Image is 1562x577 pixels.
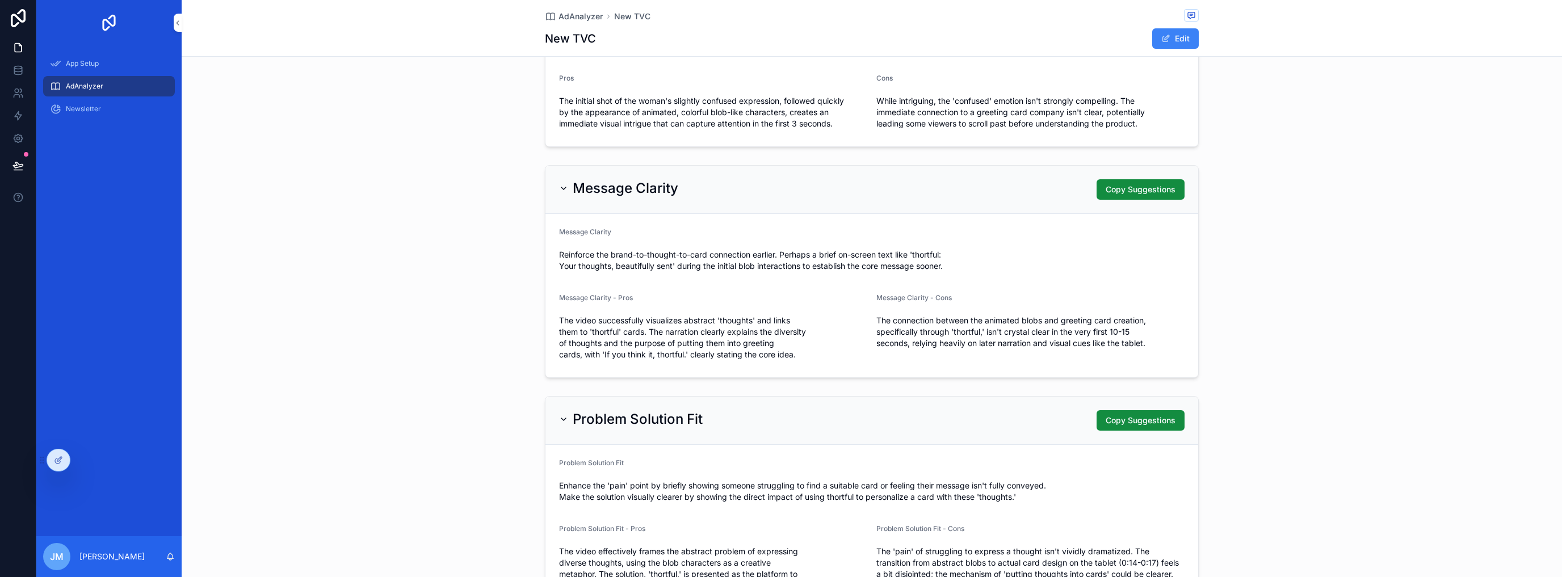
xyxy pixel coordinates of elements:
[559,524,645,533] span: Problem Solution Fit - Pros
[559,249,1185,272] span: Reinforce the brand-to-thought-to-card connection earlier. Perhaps a brief on-screen text like 't...
[573,410,703,428] h2: Problem Solution Fit
[559,228,611,236] span: Message Clarity
[43,76,175,96] a: AdAnalyzer
[66,82,103,91] span: AdAnalyzer
[545,31,596,47] h1: New TVC
[876,95,1185,129] span: While intriguing, the 'confused' emotion isn't strongly compelling. The immediate connection to a...
[1097,410,1185,431] button: Copy Suggestions
[43,99,175,119] a: Newsletter
[876,315,1185,349] span: The connection between the animated blobs and greeting card creation, specifically through 'thort...
[559,74,574,82] span: Pros
[559,315,867,360] span: The video successfully visualizes abstract 'thoughts' and links them to 'thortful' cards. The nar...
[1106,415,1175,426] span: Copy Suggestions
[614,11,650,22] a: New TVC
[559,293,633,302] span: Message Clarity - Pros
[545,11,603,22] a: AdAnalyzer
[50,550,64,563] span: JM
[559,95,867,129] span: The initial shot of the woman's slightly confused expression, followed quickly by the appearance ...
[559,480,1185,503] span: Enhance the 'pain' point by briefly showing someone struggling to find a suitable card or feeling...
[1106,184,1175,195] span: Copy Suggestions
[876,74,893,82] span: Cons
[79,551,145,562] p: [PERSON_NAME]
[43,53,175,74] a: App Setup
[559,11,603,22] span: AdAnalyzer
[1152,28,1199,49] button: Edit
[559,458,624,467] span: Problem Solution Fit
[573,179,678,197] h2: Message Clarity
[66,104,101,113] span: Newsletter
[876,293,952,302] span: Message Clarity - Cons
[1097,179,1185,200] button: Copy Suggestions
[876,524,964,533] span: Problem Solution Fit - Cons
[36,45,182,134] div: scrollable content
[66,59,99,68] span: App Setup
[100,14,118,32] img: App logo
